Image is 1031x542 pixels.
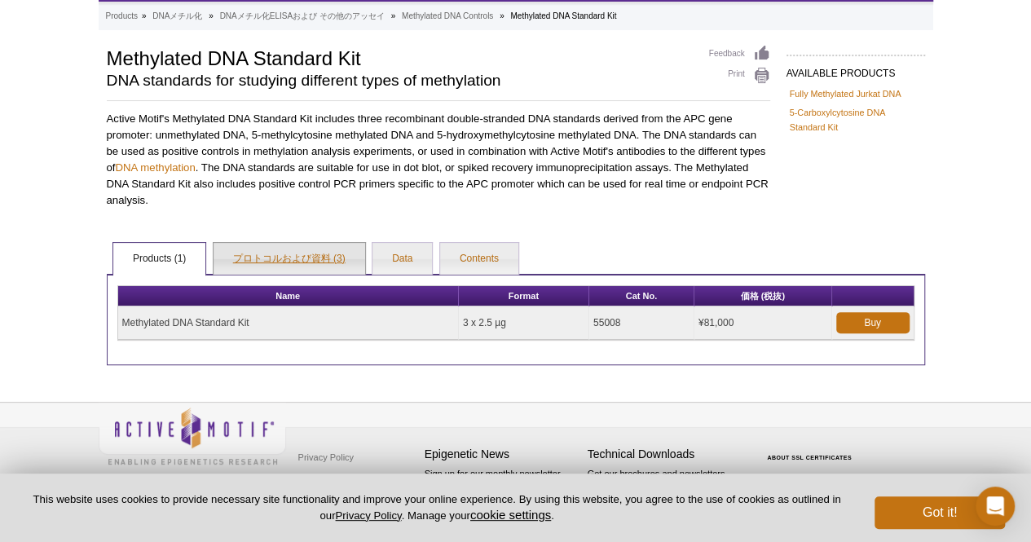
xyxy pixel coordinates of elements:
p: This website uses cookies to provide necessary site functionality and improve your online experie... [26,492,848,523]
a: Print [709,67,770,85]
td: 3 x 2.5 µg [459,306,589,340]
p: Active Motif's Methylated DNA Standard Kit includes three recombinant double-stranded DNA standar... [107,111,770,209]
p: Sign up for our monthly newsletter highlighting recent publications in the field of epigenetics. [425,467,579,522]
button: cookie settings [470,508,551,522]
h2: DNA standards for studying different types of methylation [107,73,693,88]
a: Data [372,243,432,275]
h4: Technical Downloads [588,447,742,461]
th: Name [118,286,459,306]
a: Buy [836,312,910,333]
p: Get our brochures and newsletters, or request them by mail. [588,467,742,509]
td: 55008 [589,306,694,340]
a: DNAメチル化ELISAおよび その他のアッセイ [220,9,385,24]
li: » [500,11,504,20]
li: » [142,11,147,20]
td: Methylated DNA Standard Kit [118,306,459,340]
th: Cat No. [589,286,694,306]
a: Privacy Policy [335,509,401,522]
table: Click to Verify - This site chose Symantec SSL for secure e-commerce and confidential communicati... [751,431,873,467]
a: DNA methylation [116,161,196,174]
a: DNAメチル化 [152,9,202,24]
a: Terms & Conditions [294,469,380,494]
a: Feedback [709,45,770,63]
h2: AVAILABLE PRODUCTS [786,55,925,84]
a: ABOUT SSL CERTIFICATES [767,455,852,460]
td: ¥81,000 [694,306,832,340]
th: 価格 (税抜) [694,286,832,306]
button: Got it! [875,496,1005,529]
h4: Epigenetic News [425,447,579,461]
li: » [391,11,396,20]
th: Format [459,286,589,306]
a: 5-Carboxylcytosine DNA Standard Kit [790,105,922,134]
h1: Methylated DNA Standard Kit [107,45,693,69]
img: Active Motif, [99,403,286,469]
a: Contents [440,243,518,275]
a: Products (1) [113,243,205,275]
a: Privacy Policy [294,445,358,469]
li: » [209,11,214,20]
li: Methylated DNA Standard Kit [510,11,616,20]
a: Products [106,9,138,24]
a: Methylated DNA Controls [402,9,493,24]
a: プロトコルおよび資料 (3) [214,243,365,275]
a: Fully Methylated Jurkat DNA [790,86,901,101]
div: Open Intercom Messenger [976,487,1015,526]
